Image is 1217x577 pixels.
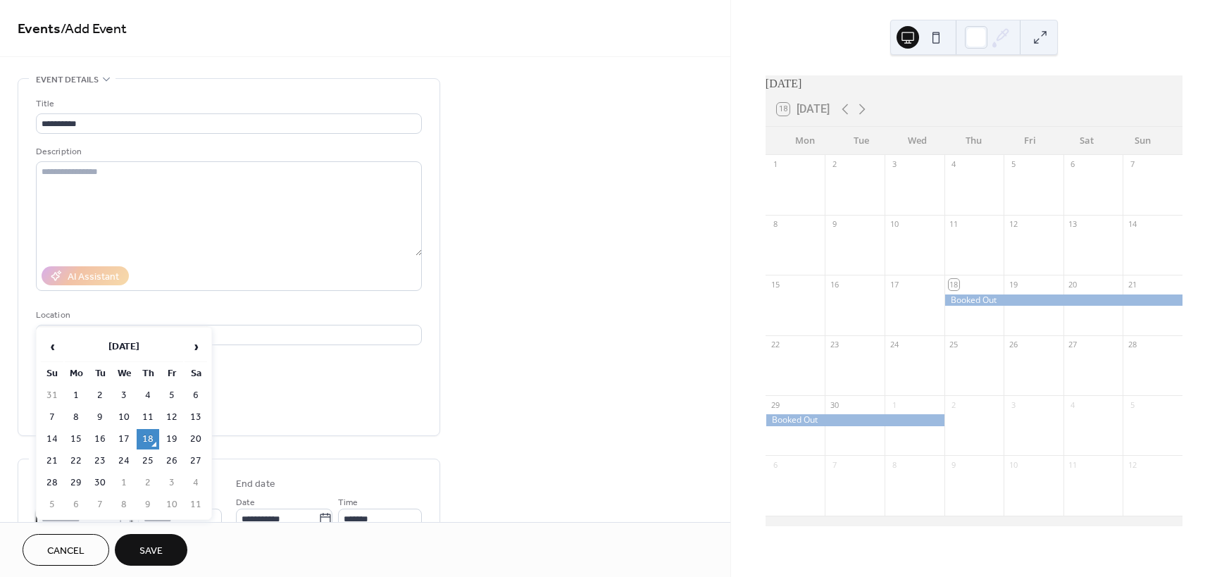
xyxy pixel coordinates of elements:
div: 18 [949,279,959,290]
td: 1 [113,473,135,493]
div: 10 [889,219,899,230]
div: Booked Out [766,414,944,426]
td: 30 [89,473,111,493]
span: Save [139,544,163,559]
div: 17 [889,279,899,290]
td: 26 [161,451,183,471]
td: 3 [161,473,183,493]
div: 14 [1127,219,1137,230]
div: 5 [1127,399,1137,410]
div: 25 [949,340,959,350]
td: 28 [41,473,63,493]
td: 21 [41,451,63,471]
th: We [113,364,135,384]
td: 8 [113,495,135,515]
td: 7 [89,495,111,515]
span: Date [236,495,255,510]
td: 5 [41,495,63,515]
div: 7 [829,459,840,470]
td: 12 [161,407,183,428]
button: Cancel [23,534,109,566]
td: 6 [65,495,87,515]
th: Fr [161,364,183,384]
span: › [185,333,206,361]
span: Event details [36,73,99,87]
td: 25 [137,451,159,471]
div: 20 [1068,279,1078,290]
td: 17 [113,429,135,449]
td: 8 [65,407,87,428]
div: 24 [889,340,899,350]
td: 9 [137,495,159,515]
td: 20 [185,429,207,449]
td: 4 [185,473,207,493]
div: Tue [833,127,890,155]
td: 4 [137,385,159,406]
td: 11 [137,407,159,428]
div: 2 [829,159,840,170]
div: End date [236,477,275,492]
div: 27 [1068,340,1078,350]
div: Sat [1059,127,1115,155]
div: 10 [1008,459,1018,470]
div: 3 [889,159,899,170]
div: 9 [829,219,840,230]
div: Wed [890,127,946,155]
div: 22 [770,340,780,350]
div: 12 [1127,459,1137,470]
td: 14 [41,429,63,449]
td: 11 [185,495,207,515]
th: Th [137,364,159,384]
th: Mo [65,364,87,384]
td: 2 [137,473,159,493]
span: / Add Event [61,15,127,43]
div: Booked Out [944,294,1182,306]
div: 9 [949,459,959,470]
div: 23 [829,340,840,350]
div: 2 [949,399,959,410]
td: 27 [185,451,207,471]
span: ‹ [42,333,63,361]
td: 29 [65,473,87,493]
td: 6 [185,385,207,406]
div: 6 [1068,159,1078,170]
a: Events [18,15,61,43]
div: 8 [770,219,780,230]
td: 1 [65,385,87,406]
div: 12 [1008,219,1018,230]
td: 19 [161,429,183,449]
td: 16 [89,429,111,449]
div: 13 [1068,219,1078,230]
div: 15 [770,279,780,290]
th: [DATE] [65,332,183,362]
div: 26 [1008,340,1018,350]
div: Mon [777,127,833,155]
div: 1 [889,399,899,410]
td: 31 [41,385,63,406]
td: 9 [89,407,111,428]
div: Location [36,308,419,323]
td: 10 [161,495,183,515]
div: [DATE] [766,75,1182,92]
div: 11 [1068,459,1078,470]
div: 30 [829,399,840,410]
div: Title [36,97,419,111]
td: 15 [65,429,87,449]
td: 7 [41,407,63,428]
td: 22 [65,451,87,471]
th: Tu [89,364,111,384]
span: Cancel [47,544,85,559]
th: Sa [185,364,207,384]
td: 10 [113,407,135,428]
div: 16 [829,279,840,290]
div: 21 [1127,279,1137,290]
div: 1 [770,159,780,170]
div: 19 [1008,279,1018,290]
div: 3 [1008,399,1018,410]
td: 2 [89,385,111,406]
td: 24 [113,451,135,471]
div: 6 [770,459,780,470]
div: 7 [1127,159,1137,170]
div: Fri [1002,127,1059,155]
